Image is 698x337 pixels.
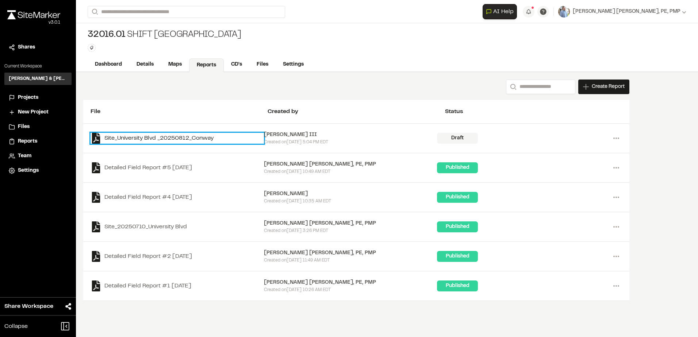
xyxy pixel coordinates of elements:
img: User [558,6,570,18]
div: Draft [437,133,478,144]
a: New Project [9,108,67,116]
a: Settings [276,58,311,71]
span: [PERSON_NAME] [PERSON_NAME], PE, PMP [573,8,680,16]
div: Created on [DATE] 3:26 PM EDT [264,228,437,234]
p: Current Workspace [4,63,72,70]
img: rebrand.png [7,10,60,19]
a: Files [9,123,67,131]
span: Create Report [592,83,625,91]
div: Open AI Assistant [483,4,520,19]
div: Published [437,251,478,262]
div: Created on [DATE] 10:49 AM EDT [264,168,437,175]
a: Settings [9,167,67,175]
div: Shift [GEOGRAPHIC_DATA] [88,29,241,41]
a: Site_20250710_University Blvd [91,221,264,232]
div: [PERSON_NAME] [PERSON_NAME], PE, PMP [264,279,437,287]
span: Projects [18,94,38,102]
a: Team [9,152,67,160]
a: Maps [161,58,189,71]
span: Share Workspace [4,302,53,311]
div: Created on [DATE] 5:04 PM EDT [264,139,437,146]
div: Oh geez...please don't... [7,19,60,26]
div: Published [437,221,478,232]
span: AI Help [493,7,514,16]
a: Files [249,58,276,71]
div: Published [437,192,478,203]
a: Detailed Field Report #5 [DATE] [91,162,264,173]
a: Shares [9,43,67,51]
div: [PERSON_NAME] [PERSON_NAME], PE, PMP [264,160,437,168]
a: Detailed Field Report #2 [DATE] [91,251,264,262]
span: Settings [18,167,39,175]
span: Collapse [4,322,28,331]
a: Dashboard [88,58,129,71]
button: Edit Tags [88,44,96,52]
span: Reports [18,137,37,146]
a: Reports [189,58,224,72]
button: [PERSON_NAME] [PERSON_NAME], PE, PMP [558,6,686,18]
a: Detailed Field Report #1 [DATE] [91,280,264,291]
div: [PERSON_NAME] [PERSON_NAME], PE, PMP [264,249,437,257]
div: Published [437,162,478,173]
a: Detailed Field Report #4 [DATE] [91,192,264,203]
a: Site_University Blvd _20250812_Conway [91,133,264,144]
div: [PERSON_NAME] [PERSON_NAME], PE, PMP [264,220,437,228]
div: File [91,107,268,116]
button: Search [88,6,101,18]
a: Details [129,58,161,71]
div: Status [445,107,622,116]
span: 32016.01 [88,29,126,41]
a: Projects [9,94,67,102]
span: Team [18,152,31,160]
span: Files [18,123,30,131]
div: Created by [268,107,445,116]
div: Created on [DATE] 10:35 AM EDT [264,198,437,205]
button: Open AI Assistant [483,4,517,19]
span: New Project [18,108,49,116]
a: CD's [224,58,249,71]
div: [PERSON_NAME] III [264,131,437,139]
a: Reports [9,137,67,146]
div: Created on [DATE] 10:26 AM EDT [264,287,437,293]
span: Shares [18,43,35,51]
div: [PERSON_NAME] [264,190,437,198]
button: Search [506,80,519,94]
h3: [PERSON_NAME] & [PERSON_NAME] Inc. [9,75,67,82]
div: Published [437,280,478,291]
div: Created on [DATE] 11:49 AM EDT [264,257,437,264]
